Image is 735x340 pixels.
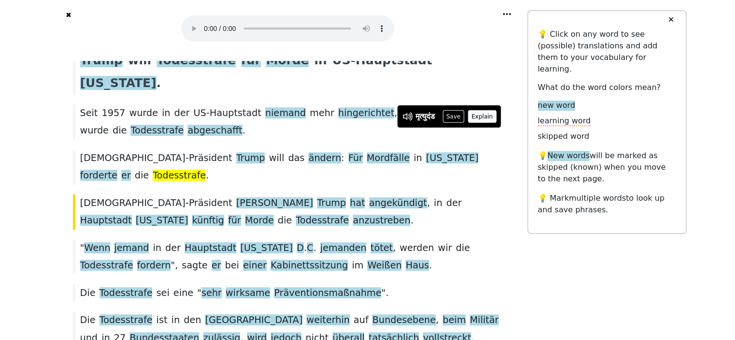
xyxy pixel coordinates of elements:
span: sagte [182,260,207,271]
span: . [313,242,316,254]
span: hingerichtet [338,107,394,119]
span: wurde [80,125,109,136]
span: künftig [192,215,224,227]
span: wirksame [226,287,270,299]
span: learning word [538,116,591,126]
span: Mordfälle [367,152,410,164]
span: Todesstrafe [296,215,349,227]
span: , [427,197,430,209]
span: fordern [137,260,171,272]
span: Für [348,152,363,164]
span: für [228,215,241,227]
span: forderte [80,170,117,182]
span: Die [80,314,96,325]
span: das [288,152,304,163]
button: ✕ [662,11,680,29]
span: in [153,242,161,253]
span: Morde [245,215,274,227]
span: für [241,53,261,68]
span: weiterhin [306,314,349,326]
span: . [206,170,209,182]
span: Hauptstadt [185,242,236,254]
span: [US_STATE] [80,76,157,91]
span: 1957 [101,107,125,119]
span: der [446,197,461,208]
span: ", [171,260,178,272]
span: Bundesebene [372,314,435,326]
span: new word [538,101,575,111]
span: der [165,242,181,253]
span: . [157,76,161,91]
span: Kabinettssitzung [271,260,348,272]
span: [US_STATE] [240,242,293,254]
span: werden [400,242,434,253]
button: Save [443,110,464,123]
span: die [278,215,292,226]
span: Trump [317,197,346,209]
p: 💡 will be marked as skipped (known) when you move to the next page. [538,150,676,185]
span: im [352,260,363,271]
span: hat [350,197,365,209]
span: . [429,260,432,272]
span: : [341,152,344,164]
span: den [184,314,201,325]
span: sei [157,287,170,298]
span: wir [438,242,452,253]
span: er [212,260,221,272]
span: der [174,107,190,118]
span: Hauptstadt [80,215,132,227]
span: er [121,170,131,182]
span: ". [381,287,389,299]
button: ✖ [64,8,72,23]
span: in [434,197,443,208]
p: 💡 Mark to look up and save phrases. [538,192,676,216]
span: [PERSON_NAME] [236,197,313,209]
span: auf [354,314,369,325]
span: Trump [80,53,123,68]
span: abgeschafft [187,125,242,137]
span: niemand [265,107,306,119]
span: Todesstrafe [100,287,153,299]
span: will [269,152,285,163]
span: . [243,125,245,137]
span: Trump [236,152,265,164]
span: einer [243,260,267,272]
span: Seit [80,107,98,118]
span: Wenn [84,242,110,254]
span: [DEMOGRAPHIC_DATA]-Präsident [80,197,232,209]
span: C [307,242,313,254]
span: in [414,152,422,163]
div: मृत्युदंड [416,111,435,122]
span: skipped word [538,132,590,142]
span: Haus [405,260,429,272]
span: mehr [310,107,334,118]
span: jemand [114,242,149,254]
span: " [197,287,202,299]
button: Explain [468,110,496,123]
span: . [304,242,307,254]
span: Die [80,287,96,298]
span: in [172,314,180,325]
span: US-Hauptstadt [194,107,261,119]
span: US-Hauptstadt [332,53,432,68]
span: , [394,107,397,119]
span: " [80,242,85,254]
span: beim [443,314,466,326]
span: ist [157,314,168,325]
span: die [113,125,127,136]
span: tötet [371,242,393,254]
span: angekündigt [369,197,427,209]
span: die [135,170,149,181]
span: [US_STATE] [136,215,188,227]
span: [GEOGRAPHIC_DATA] [205,314,303,326]
p: 💡 Click on any word to see (possible) translations and add them to your vocabulary for learning. [538,29,676,75]
span: Todesstrafe [153,170,206,182]
span: Todesstrafe [130,125,184,137]
span: , [393,242,396,254]
span: Todesstrafe [157,53,236,68]
span: , [436,314,439,326]
span: wurde [129,107,158,118]
h6: What do the word colors mean? [538,83,676,92]
span: eine [173,287,193,298]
